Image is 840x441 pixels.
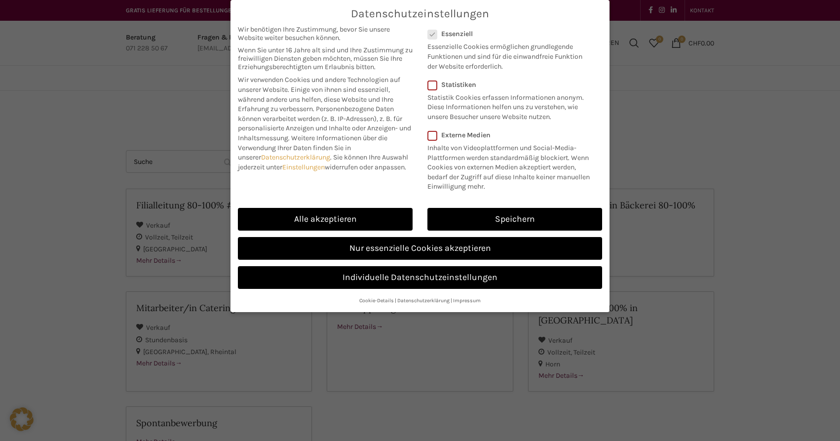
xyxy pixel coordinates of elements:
[238,46,413,71] span: Wenn Sie unter 16 Jahre alt sind und Ihre Zustimmung zu freiwilligen Diensten geben möchten, müss...
[427,80,589,89] label: Statistiken
[427,208,602,231] a: Speichern
[238,76,400,113] span: Wir verwenden Cookies und andere Technologien auf unserer Website. Einige von ihnen sind essenzie...
[427,139,596,192] p: Inhalte von Videoplattformen und Social-Media-Plattformen werden standardmäßig blockiert. Wenn Co...
[427,38,589,71] p: Essenzielle Cookies ermöglichen grundlegende Funktionen und sind für die einwandfreie Funktion de...
[238,237,602,260] a: Nur essenzielle Cookies akzeptieren
[238,153,408,171] span: Sie können Ihre Auswahl jederzeit unter widerrufen oder anpassen.
[397,297,450,304] a: Datenschutzerklärung
[351,7,489,20] span: Datenschutzeinstellungen
[427,89,589,122] p: Statistik Cookies erfassen Informationen anonym. Diese Informationen helfen uns zu verstehen, wie...
[238,208,413,231] a: Alle akzeptieren
[238,134,387,161] span: Weitere Informationen über die Verwendung Ihrer Daten finden Sie in unserer .
[453,297,481,304] a: Impressum
[238,105,411,142] span: Personenbezogene Daten können verarbeitet werden (z. B. IP-Adressen), z. B. für personalisierte A...
[427,131,596,139] label: Externe Medien
[359,297,394,304] a: Cookie-Details
[238,25,413,42] span: Wir benötigen Ihre Zustimmung, bevor Sie unsere Website weiter besuchen können.
[282,163,325,171] a: Einstellungen
[238,266,602,289] a: Individuelle Datenschutzeinstellungen
[261,153,330,161] a: Datenschutzerklärung
[427,30,589,38] label: Essenziell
